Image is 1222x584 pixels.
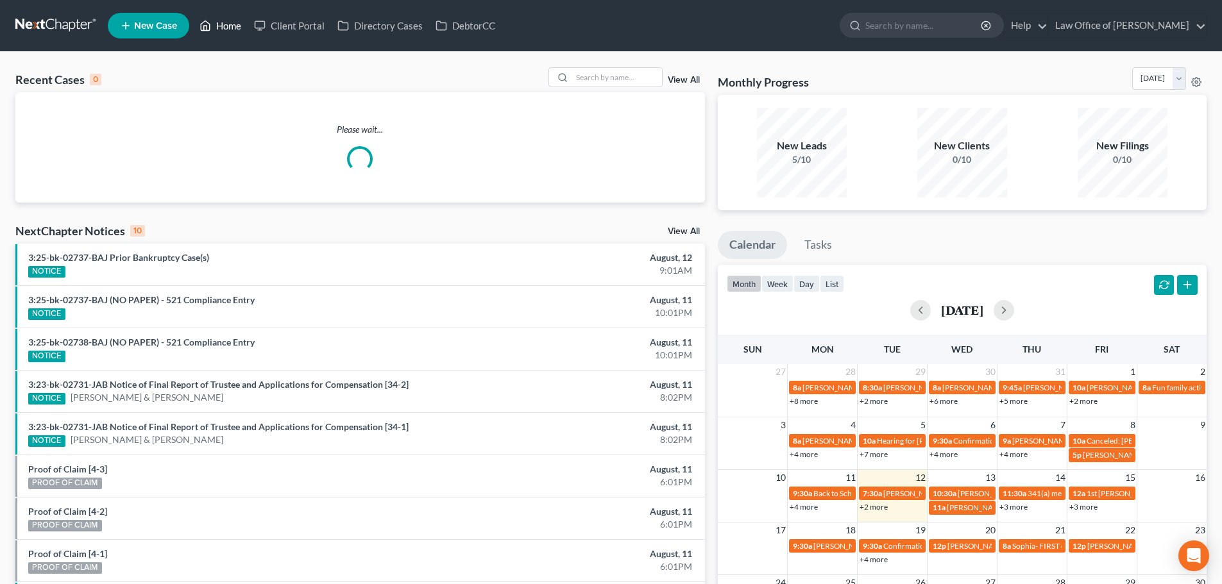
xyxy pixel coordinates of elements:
div: August, 11 [479,421,692,433]
a: 3:25-bk-02738-BAJ (NO PAPER) - 521 Compliance Entry [28,337,255,347]
a: +3 more [999,502,1028,512]
a: +2 more [1069,396,1098,406]
span: 9:30a [793,488,812,498]
div: 0/10 [917,153,1007,166]
div: August, 11 [479,378,692,391]
button: day [793,275,820,292]
a: Client Portal [248,14,331,37]
div: PROOF OF CLAIM [28,562,102,574]
span: 1 [1129,364,1137,380]
a: Directory Cases [331,14,429,37]
span: [PERSON_NAME] [PHONE_NUMBER] [1012,436,1142,446]
span: 8a [1142,383,1151,392]
a: View All [668,227,700,236]
span: 9:30a [933,436,952,446]
span: 13 [984,470,997,485]
a: +4 more [790,502,818,512]
span: Fri [1095,344,1108,355]
span: 10a [1073,383,1085,392]
div: 6:01PM [479,518,692,531]
span: Sat [1164,344,1180,355]
div: 10:01PM [479,306,692,319]
div: NOTICE [28,308,65,320]
span: 11:30a [1003,488,1026,498]
a: [PERSON_NAME] & [PERSON_NAME] [71,433,223,446]
span: 12a [1073,488,1085,498]
div: 8:02PM [479,433,692,446]
a: +4 more [790,449,818,459]
span: 12p [1073,541,1086,551]
span: 3 [779,417,787,433]
a: +2 more [860,396,888,406]
a: Tasks [793,231,844,259]
span: 23 [1194,522,1207,538]
span: Sun [743,344,762,355]
span: 8a [1003,541,1011,551]
a: Proof of Claim [4-2] [28,506,107,517]
span: 2 [1199,364,1207,380]
span: 8a [933,383,941,392]
a: 3:23-bk-02731-JAB Notice of Final Report of Trustee and Applications for Compensation [34-1] [28,421,409,432]
span: 10 [774,470,787,485]
div: NOTICE [28,393,65,405]
div: NOTICE [28,435,65,447]
span: [PERSON_NAME] [942,383,1003,392]
span: [PERSON_NAME] 8576155620 [1083,450,1189,460]
button: week [761,275,793,292]
span: 10a [863,436,876,446]
h2: [DATE] [941,303,983,317]
span: Wed [951,344,972,355]
span: [PERSON_NAME] [PHONE_NUMBER] [947,503,1076,512]
span: Fun family activity? [1152,383,1216,392]
span: Confirmation hearing for Oakcies [PERSON_NAME] & [PERSON_NAME] [883,541,1124,551]
a: Help [1005,14,1048,37]
span: 9 [1199,417,1207,433]
div: 0/10 [1078,153,1167,166]
input: Search by name... [572,68,662,87]
span: [PERSON_NAME] [PHONE_NUMBER] [802,436,932,446]
a: Law Office of [PERSON_NAME] [1049,14,1206,37]
span: 10:30a [933,488,956,498]
span: 8a [793,436,801,446]
a: +3 more [1069,502,1098,512]
span: Sophia- FIRST day of PK3 [1012,541,1097,551]
span: 30 [984,364,997,380]
span: 8a [793,383,801,392]
a: +5 more [999,396,1028,406]
button: month [727,275,761,292]
span: 8:30a [863,383,882,392]
span: New Case [134,21,177,31]
a: Home [193,14,248,37]
div: New Clients [917,138,1007,153]
span: Thu [1023,344,1041,355]
div: PROOF OF CLAIM [28,478,102,489]
span: 20 [984,522,997,538]
span: 8 [1129,417,1137,433]
div: August, 11 [479,336,692,349]
div: 5/10 [757,153,847,166]
span: [PERSON_NAME] [PHONE_NUMBER] [883,383,1013,392]
div: August, 11 [479,547,692,560]
span: 21 [1054,522,1067,538]
span: 5 [919,417,927,433]
div: 10:01PM [479,349,692,362]
a: +2 more [860,502,888,512]
div: Recent Cases [15,72,101,87]
span: 17 [774,522,787,538]
div: NOTICE [28,266,65,278]
span: 9:30a [863,541,882,551]
span: 6 [989,417,997,433]
span: Confirmation hearing for [PERSON_NAME] [953,436,1099,446]
span: Mon [811,344,834,355]
a: +4 more [929,449,958,459]
span: 18 [844,522,857,538]
span: 14 [1054,470,1067,485]
span: [PERSON_NAME] [PHONE_NUMBER] [802,383,932,392]
div: 8:02PM [479,391,692,404]
h3: Monthly Progress [718,74,809,90]
div: August, 11 [479,294,692,306]
span: 19 [914,522,927,538]
span: 9a [1003,436,1011,446]
div: New Filings [1078,138,1167,153]
div: 9:01AM [479,264,692,277]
